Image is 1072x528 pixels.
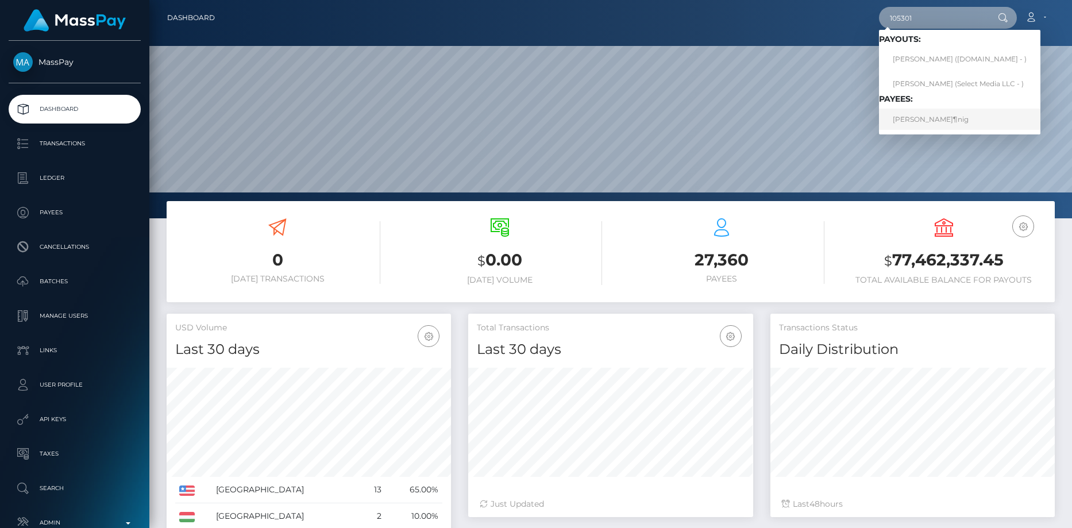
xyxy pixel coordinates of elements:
[398,249,603,272] h3: 0.00
[477,340,744,360] h4: Last 30 days
[175,340,442,360] h4: Last 30 days
[9,129,141,158] a: Transactions
[782,498,1043,510] div: Last hours
[398,275,603,285] h6: [DATE] Volume
[13,169,136,187] p: Ledger
[175,274,380,284] h6: [DATE] Transactions
[9,302,141,330] a: Manage Users
[179,512,195,522] img: HU.png
[9,198,141,227] a: Payees
[13,342,136,359] p: Links
[167,6,215,30] a: Dashboard
[884,253,892,269] small: $
[9,164,141,192] a: Ledger
[13,238,136,256] p: Cancellations
[619,249,824,271] h3: 27,360
[13,273,136,290] p: Batches
[13,480,136,497] p: Search
[13,204,136,221] p: Payees
[9,57,141,67] span: MassPay
[879,7,987,29] input: Search...
[9,440,141,468] a: Taxes
[179,485,195,496] img: US.png
[13,135,136,152] p: Transactions
[361,477,385,503] td: 13
[9,371,141,399] a: User Profile
[13,101,136,118] p: Dashboard
[175,322,442,334] h5: USD Volume
[13,52,33,72] img: MassPay
[879,73,1040,94] a: [PERSON_NAME] (Select Media LLC - )
[13,307,136,325] p: Manage Users
[842,275,1047,285] h6: Total Available Balance for Payouts
[842,249,1047,272] h3: 77,462,337.45
[9,474,141,503] a: Search
[9,267,141,296] a: Batches
[13,376,136,394] p: User Profile
[175,249,380,271] h3: 0
[9,233,141,261] a: Cancellations
[385,477,443,503] td: 65.00%
[9,405,141,434] a: API Keys
[13,411,136,428] p: API Keys
[477,322,744,334] h5: Total Transactions
[9,95,141,124] a: Dashboard
[779,322,1046,334] h5: Transactions Status
[13,445,136,463] p: Taxes
[9,336,141,365] a: Links
[879,109,1040,130] a: [PERSON_NAME]¶nig
[480,498,741,510] div: Just Updated
[879,49,1040,70] a: [PERSON_NAME] ([DOMAIN_NAME] - )
[779,340,1046,360] h4: Daily Distribution
[619,274,824,284] h6: Payees
[477,253,485,269] small: $
[212,477,361,503] td: [GEOGRAPHIC_DATA]
[879,34,1040,44] h6: Payouts:
[24,9,126,32] img: MassPay Logo
[879,94,1040,104] h6: Payees:
[809,499,820,509] span: 48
